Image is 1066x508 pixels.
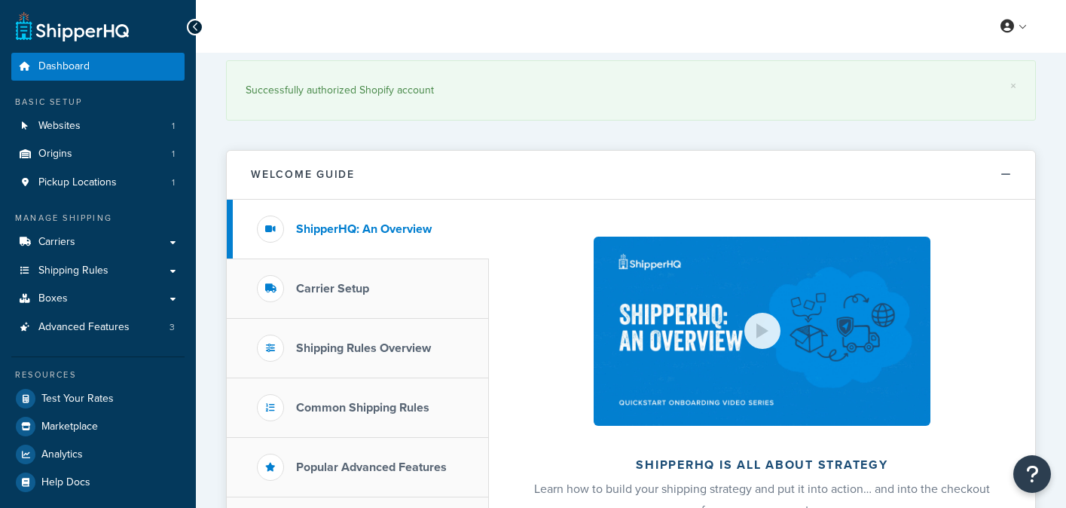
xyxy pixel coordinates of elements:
li: Advanced Features [11,314,185,341]
span: 1 [172,176,175,189]
h3: Carrier Setup [296,282,369,295]
h2: ShipperHQ is all about strategy [529,458,995,472]
a: Dashboard [11,53,185,81]
a: Test Your Rates [11,385,185,412]
span: Origins [38,148,72,161]
span: Analytics [41,448,83,461]
div: Basic Setup [11,96,185,109]
span: Boxes [38,292,68,305]
span: Marketplace [41,421,98,433]
img: ShipperHQ is all about strategy [594,237,930,426]
span: Help Docs [41,476,90,489]
a: Carriers [11,228,185,256]
span: 3 [170,321,175,334]
h3: Popular Advanced Features [296,461,447,474]
span: Test Your Rates [41,393,114,405]
div: Manage Shipping [11,212,185,225]
a: Advanced Features3 [11,314,185,341]
a: Marketplace [11,413,185,440]
span: Shipping Rules [38,265,108,277]
h3: ShipperHQ: An Overview [296,222,432,236]
span: Dashboard [38,60,90,73]
a: Help Docs [11,469,185,496]
h3: Common Shipping Rules [296,401,429,415]
button: Welcome Guide [227,151,1035,199]
a: Boxes [11,285,185,313]
button: Open Resource Center [1013,455,1051,493]
span: Pickup Locations [38,176,117,189]
h2: Welcome Guide [251,169,355,180]
a: Analytics [11,441,185,468]
h3: Shipping Rules Overview [296,341,431,355]
div: Resources [11,369,185,381]
span: Carriers [38,236,75,249]
a: Origins1 [11,140,185,168]
a: Websites1 [11,112,185,140]
li: Pickup Locations [11,169,185,197]
a: Pickup Locations1 [11,169,185,197]
a: Shipping Rules [11,257,185,285]
li: Origins [11,140,185,168]
span: 1 [172,148,175,161]
span: Advanced Features [38,321,130,334]
a: × [1010,80,1016,92]
span: Websites [38,120,81,133]
div: Successfully authorized Shopify account [246,80,1016,101]
li: Websites [11,112,185,140]
span: 1 [172,120,175,133]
